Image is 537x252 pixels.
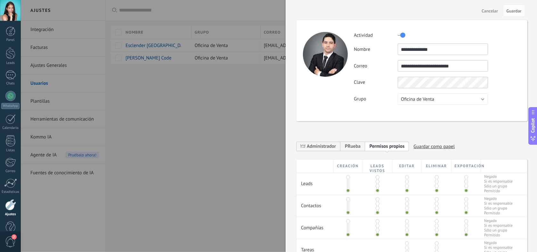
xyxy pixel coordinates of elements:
[354,63,398,69] label: Correo
[503,4,525,17] button: Guardar
[297,195,333,212] div: Contactos
[484,196,513,201] span: Negado
[484,228,513,233] span: Sólo un grupo
[507,9,522,13] span: Guardar
[484,245,513,250] span: Si es responsable
[484,189,513,193] span: Permitido
[422,160,451,173] div: Eliminar
[484,223,513,228] span: Si es responsable
[484,233,513,238] span: Permitido
[452,160,481,173] div: Exportación
[401,96,434,102] span: Oficina de Venta
[479,5,501,16] button: Cancelar
[1,61,20,65] div: Leads
[307,143,336,149] span: Administrador
[484,240,513,245] span: Negado
[392,160,422,173] div: Editar
[1,212,20,217] div: Ajustes
[354,32,398,38] label: Actividad
[484,201,513,206] span: Si es responsable
[484,184,513,189] span: Sólo un grupo
[1,169,20,173] div: Correo
[484,206,513,211] span: Sólo un grupo
[340,141,365,151] div: PRueba
[398,93,488,105] button: Oficina de Venta
[1,148,20,153] div: Listas
[1,103,20,109] div: WhatsApp
[484,218,513,223] span: Negado
[333,160,363,173] div: Creación
[484,174,513,179] span: Negado
[354,96,398,102] label: Grupo
[370,143,405,149] span: Permisos propios
[363,160,392,173] div: Leads vistos
[12,234,17,240] span: 2
[1,82,20,86] div: Chats
[484,179,513,184] span: Si es responsable
[530,118,536,133] span: Copilot
[297,173,333,190] div: Leads
[354,46,398,52] label: Nombre
[297,141,340,151] span: Administrador
[354,79,398,85] label: Clave
[1,126,20,130] div: Calendario
[365,141,409,151] span: Añadir nueva función
[345,143,361,149] span: PRueba
[482,9,498,13] span: Cancelar
[1,190,20,194] div: Estadísticas
[413,142,455,152] span: Guardar como papel
[297,217,333,234] div: Compañías
[1,38,20,42] div: Panel
[484,211,513,216] span: Permitido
